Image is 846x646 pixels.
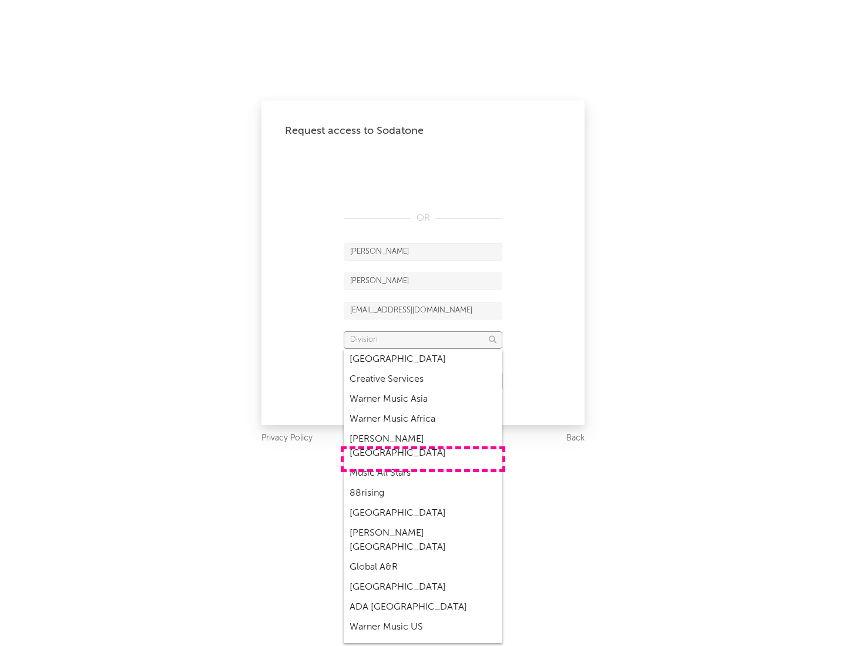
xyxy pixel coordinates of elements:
[344,243,502,261] input: First Name
[344,389,502,409] div: Warner Music Asia
[344,597,502,617] div: ADA [GEOGRAPHIC_DATA]
[344,557,502,577] div: Global A&R
[344,463,502,483] div: Music All Stars
[344,409,502,429] div: Warner Music Africa
[344,349,502,369] div: [GEOGRAPHIC_DATA]
[344,211,502,226] div: OR
[344,429,502,463] div: [PERSON_NAME] [GEOGRAPHIC_DATA]
[566,431,585,446] a: Back
[344,272,502,290] input: Last Name
[344,503,502,523] div: [GEOGRAPHIC_DATA]
[344,302,502,319] input: Email
[261,431,313,446] a: Privacy Policy
[344,483,502,503] div: 88rising
[344,617,502,637] div: Warner Music US
[344,331,502,349] input: Division
[344,369,502,389] div: Creative Services
[344,523,502,557] div: [PERSON_NAME] [GEOGRAPHIC_DATA]
[344,577,502,597] div: [GEOGRAPHIC_DATA]
[285,124,561,138] div: Request access to Sodatone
